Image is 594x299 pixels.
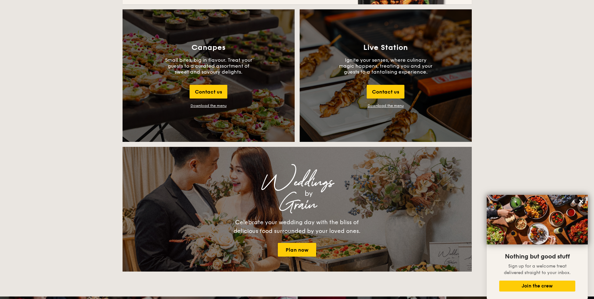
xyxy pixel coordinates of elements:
div: Download the menu [191,104,227,108]
button: Close [576,196,586,206]
a: Plan now [278,243,316,257]
a: Download the menu [368,104,404,108]
div: Celebrate your wedding day with the bliss of delicious food surrounded by your loved ones. [227,218,367,235]
h3: Live Station [363,43,408,52]
h3: Canapes [191,43,225,52]
p: Small bites, big in flavour. Treat your guests to a curated assortment of sweet and savoury delig... [162,57,255,75]
img: DSC07876-Edit02-Large.jpeg [487,195,588,244]
div: by [200,188,417,199]
p: Ignite your senses, where culinary magic happens, treating you and your guests to a tantalising e... [339,57,432,75]
span: Nothing but good stuff [505,253,570,260]
div: Contact us [367,85,404,99]
span: Sign up for a welcome treat delivered straight to your inbox. [504,263,571,275]
div: Contact us [190,85,227,99]
div: Weddings [177,177,417,188]
button: Join the crew [499,281,575,292]
div: Grain [177,199,417,210]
